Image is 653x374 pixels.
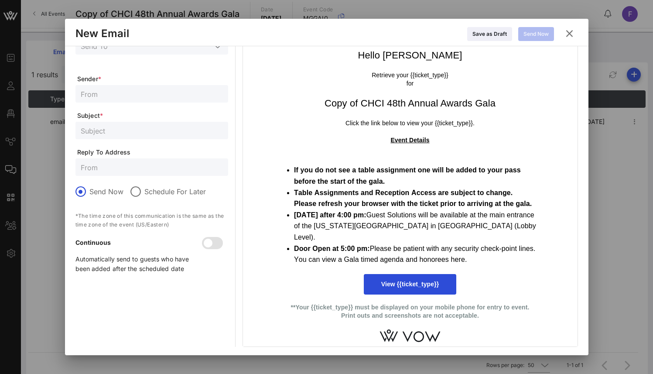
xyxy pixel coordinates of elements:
input: From [81,161,223,173]
strong: **Your {{ticket_type}} must be displayed on your mobile phone for entry to event. Print outs and ... [291,304,530,319]
button: Save as Draft [467,27,512,41]
p: *The time zone of this communication is the same as the time zone of the event (US/Eastern) [75,212,228,229]
p: Retrieve your {{ticket_type}} for [284,71,537,88]
p: Click the link below to view your {{ticket_type}}. [284,119,537,128]
div: New Email [75,27,129,40]
label: Schedule For Later [144,187,206,196]
button: Send Now [518,27,554,41]
p: Continuous [75,238,204,247]
span: Subject [77,111,228,120]
div: Save as Draft [472,30,507,38]
h1: Copy of CHCI 48th Annual Awards Gala [284,97,537,110]
strong: Event Details [390,137,429,144]
span: Hello [PERSON_NAME] [358,50,462,61]
span: Guest Solutions will be available at the main entrance of the [US_STATE][GEOGRAPHIC_DATA] in [GEO... [294,211,536,241]
label: Send Now [89,187,123,196]
strong: Door Open at 5:00 pm: [294,245,370,252]
a: View {{ticket_type}} [364,274,456,295]
input: Subject [81,125,223,136]
span: Reply To Address [77,148,228,157]
strong: If you do not see a table assignment one will be added to your pass before the start of the gala. [294,166,521,185]
span: Please be patient with any security check-point lines. You can view a Gala timed agenda and honor... [294,245,536,264]
span: Sender [77,75,228,83]
span: View {{ticket_type}} [381,281,439,288]
strong: [DATE] after 4:00 pm: [294,211,366,219]
p: Automatically send to guests who have been added after the scheduled date [75,254,204,274]
strong: Table Assignments and Reception Access are subject to change. Please refresh your browser with th... [294,189,532,208]
input: From [81,88,223,100]
div: Send Now [523,30,549,38]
